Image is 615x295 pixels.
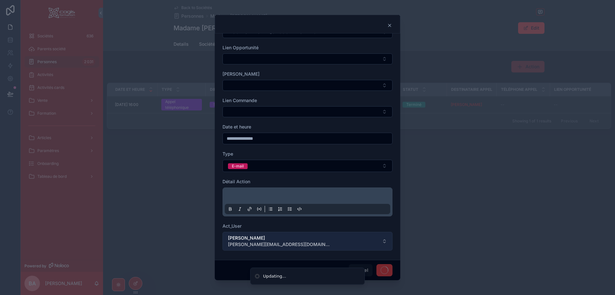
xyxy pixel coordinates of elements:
[222,151,233,157] span: Type
[222,223,241,229] span: Act_User
[222,98,257,103] span: Lien Commande
[232,163,244,169] div: E-mail
[222,160,393,172] button: Select Button
[222,80,393,91] button: Select Button
[228,241,331,248] span: [PERSON_NAME][EMAIL_ADDRESS][DOMAIN_NAME]
[222,179,250,184] span: Détail Action
[222,45,259,50] span: Lien Opportunité
[222,232,393,251] button: Select Button
[222,124,251,129] span: Date et heure
[263,273,286,280] div: Updating...
[222,106,393,117] button: Select Button
[222,71,260,77] span: [PERSON_NAME]
[228,235,331,241] span: [PERSON_NAME]
[222,53,393,64] button: Select Button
